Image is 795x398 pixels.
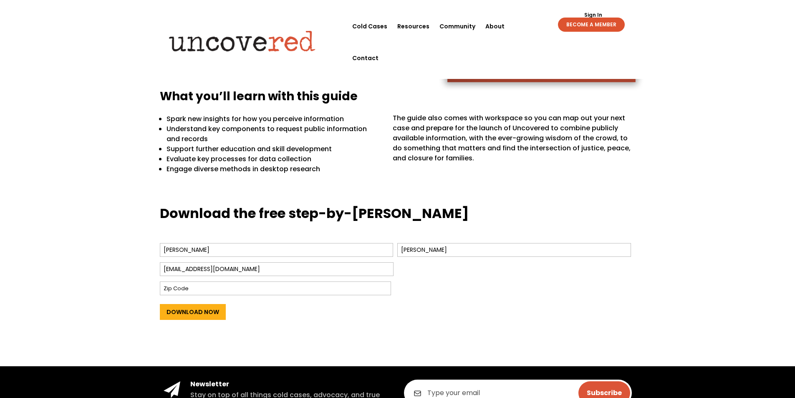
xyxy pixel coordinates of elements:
p: Evaluate key processes for data collection [167,154,381,164]
p: Support further education and skill development [167,144,381,154]
p: Spark new insights for how you perceive information [167,114,381,124]
a: Contact [352,42,379,74]
p: Understand key components to request public information and records [167,124,381,144]
img: Uncovered logo [162,25,323,57]
input: Zip Code [160,281,391,295]
input: First Name [160,243,394,257]
a: BECOME A MEMBER [558,18,625,32]
a: Sign In [580,13,607,18]
h4: Newsletter [190,380,391,389]
input: Email [160,262,394,276]
input: Last Name [397,243,631,257]
a: Community [439,10,475,42]
input: Download Now [160,304,226,320]
h4: What you’ll learn with this guide [160,88,636,109]
h3: Download the free step-by-[PERSON_NAME] [160,204,636,227]
a: Resources [397,10,429,42]
a: Cold Cases [352,10,387,42]
a: About [485,10,505,42]
p: Engage diverse methods in desktop research [167,164,381,174]
span: The guide also comes with workspace so you can map out your next case and prepare for the launch ... [393,113,631,163]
